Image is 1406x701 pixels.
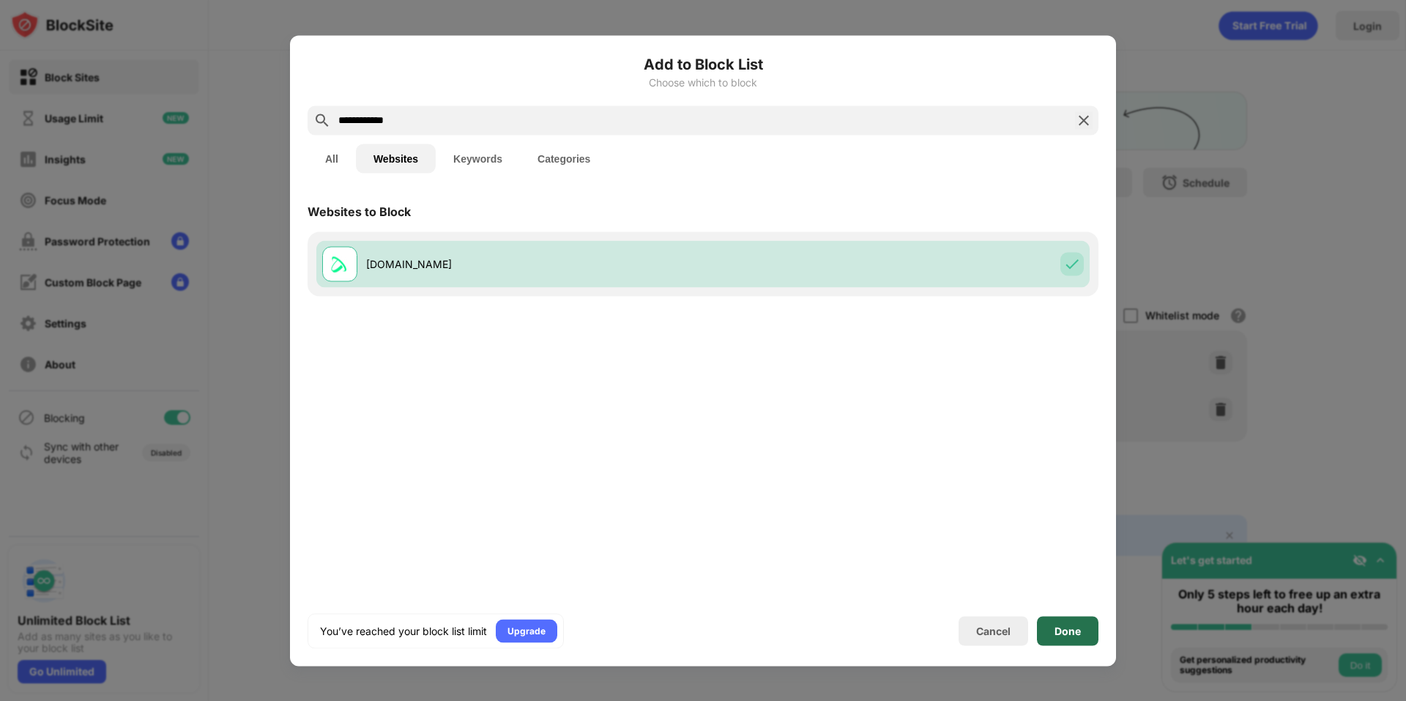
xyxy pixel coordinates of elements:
[366,256,703,272] div: [DOMAIN_NAME]
[308,53,1098,75] h6: Add to Block List
[507,623,546,638] div: Upgrade
[320,623,487,638] div: You’ve reached your block list limit
[976,625,1011,637] div: Cancel
[308,144,356,173] button: All
[308,76,1098,88] div: Choose which to block
[1054,625,1081,637] div: Done
[331,255,349,272] img: favicons
[313,111,331,129] img: search.svg
[1075,111,1093,129] img: search-close
[308,204,411,218] div: Websites to Block
[520,144,608,173] button: Categories
[436,144,520,173] button: Keywords
[356,144,436,173] button: Websites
